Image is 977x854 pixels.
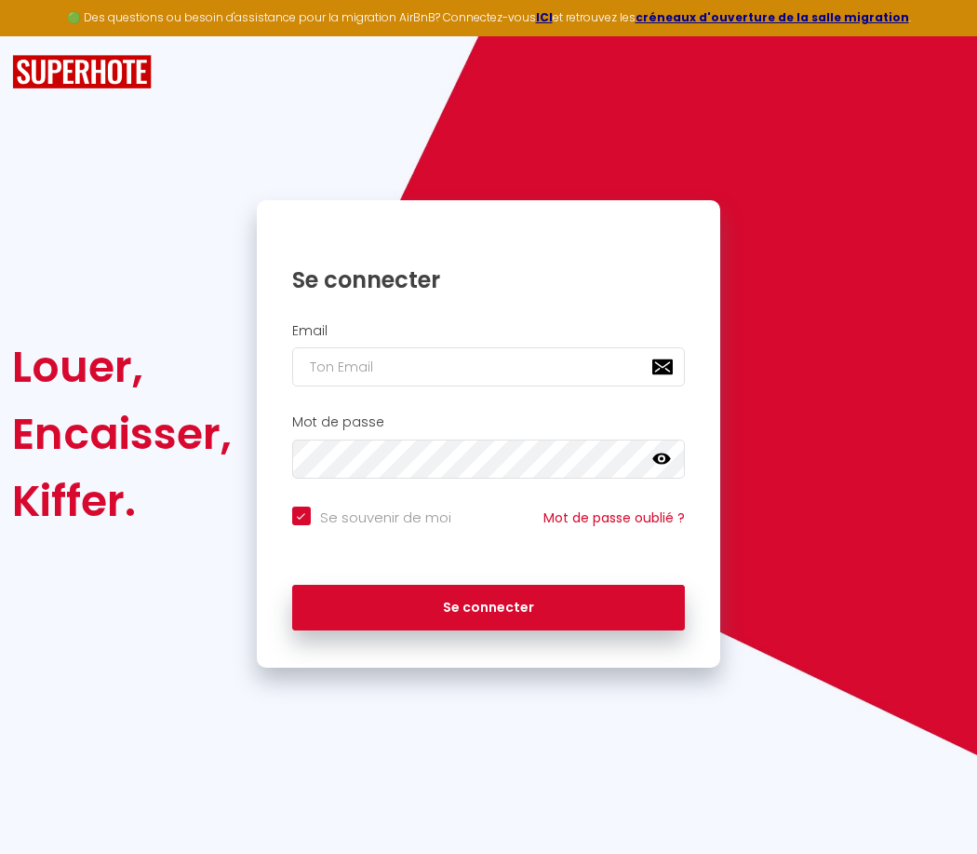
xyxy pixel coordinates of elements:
button: Se connecter [292,585,686,631]
h2: Mot de passe [292,414,686,430]
a: créneaux d'ouverture de la salle migration [636,9,909,25]
img: SuperHote logo [12,55,152,89]
div: Kiffer. [12,468,232,535]
a: ICI [536,9,553,25]
div: Encaisser, [12,400,232,468]
h1: Se connecter [292,265,686,294]
h2: Email [292,323,686,339]
div: Louer, [12,333,232,400]
a: Mot de passe oublié ? [543,508,685,527]
input: Ton Email [292,347,686,386]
